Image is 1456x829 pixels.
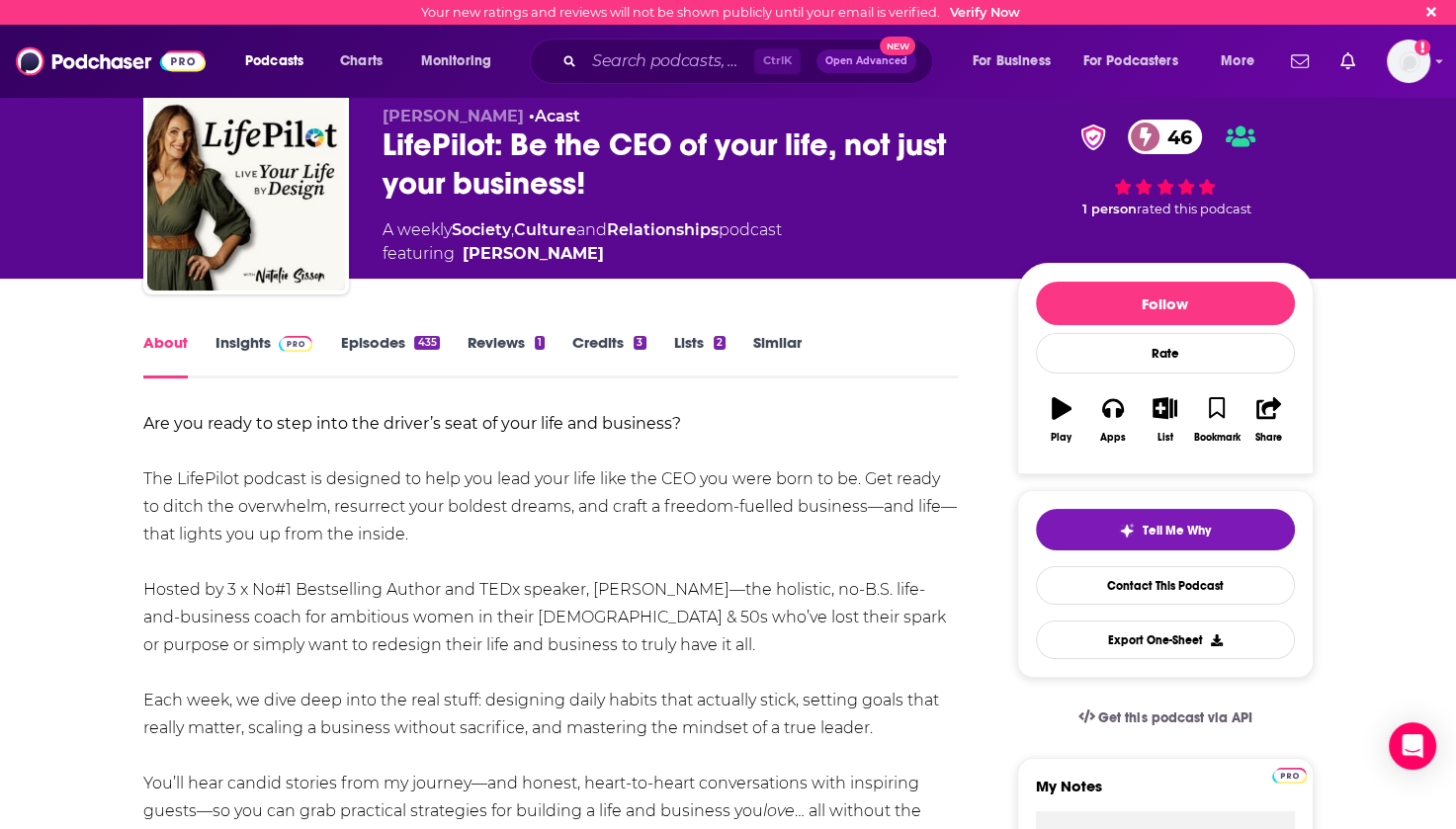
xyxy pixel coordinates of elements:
[279,336,313,352] img: Podchaser Pro
[1100,432,1126,444] div: Apps
[1036,282,1295,325] button: Follow
[407,45,517,77] button: open menu
[1017,107,1314,230] div: verified Badge46 1 personrated this podcast
[1272,765,1307,784] a: Pro website
[1051,432,1071,444] div: Play
[463,242,604,266] a: Natalie Sisson
[576,220,607,239] span: and
[1193,432,1240,444] div: Bookmark
[973,47,1051,75] span: For Business
[1036,509,1295,550] button: tell me why sparkleTell Me Why
[825,56,907,66] span: Open Advanced
[414,336,439,350] div: 435
[1143,523,1211,539] span: Tell Me Why
[1137,202,1251,216] span: rated this podcast
[143,414,681,433] strong: Are you ready to step into the driver’s seat of your life and business?
[1387,40,1430,83] img: User Profile
[452,220,511,239] a: Society
[143,333,188,378] a: About
[674,333,726,378] a: Lists2
[16,42,206,80] img: Podchaser - Follow, Share and Rate Podcasts
[1036,384,1087,456] button: Play
[1414,40,1430,55] svg: Email not verified
[421,5,1020,20] div: Your new ratings and reviews will not be shown publicly until your email is verified.
[1082,202,1137,216] span: 1 person
[753,333,802,378] a: Similar
[1119,523,1135,539] img: tell me why sparkle
[1098,709,1251,726] span: Get this podcast via API
[1332,44,1363,78] a: Show notifications dropdown
[1283,44,1317,78] a: Show notifications dropdown
[327,45,394,77] a: Charts
[584,45,754,77] input: Search podcasts, credits, & more...
[1036,621,1295,659] button: Export One-Sheet
[511,220,514,239] span: ,
[1242,384,1294,456] button: Share
[1272,768,1307,784] img: Podchaser Pro
[383,107,524,125] span: [PERSON_NAME]
[1074,124,1112,150] img: verified Badge
[1036,566,1295,605] a: Contact This Podcast
[215,333,313,378] a: InsightsPodchaser Pro
[535,336,545,350] div: 1
[959,45,1075,77] button: open menu
[1191,384,1242,456] button: Bookmark
[1157,432,1173,444] div: List
[754,48,801,74] span: Ctrl K
[245,47,303,75] span: Podcasts
[1389,722,1436,770] div: Open Intercom Messenger
[763,801,795,820] em: love
[714,336,726,350] div: 2
[1139,384,1190,456] button: List
[950,5,1020,20] a: Verify Now
[1128,120,1202,154] a: 46
[1036,777,1295,811] label: My Notes
[340,333,439,378] a: Episodes435
[1036,333,1295,373] div: Rate
[1071,45,1207,77] button: open menu
[572,333,645,378] a: Credits3
[607,220,719,239] a: Relationships
[468,333,545,378] a: Reviews1
[816,49,916,73] button: Open AdvancedNew
[1255,432,1282,444] div: Share
[231,45,329,77] button: open menu
[1148,120,1202,154] span: 46
[634,336,645,350] div: 3
[383,218,782,266] div: A weekly podcast
[514,220,576,239] a: Culture
[549,39,952,84] div: Search podcasts, credits, & more...
[1083,47,1178,75] span: For Podcasters
[383,242,782,266] span: featuring
[1221,47,1254,75] span: More
[529,107,580,125] span: •
[880,37,915,55] span: New
[1207,45,1279,77] button: open menu
[1387,40,1430,83] button: Show profile menu
[340,47,383,75] span: Charts
[421,47,491,75] span: Monitoring
[147,93,345,290] img: LifePilot: Be the CEO of your life, not just your business!
[1087,384,1139,456] button: Apps
[535,107,580,125] a: Acast
[1063,694,1268,742] a: Get this podcast via API
[1387,40,1430,83] span: Logged in as kimmiveritas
